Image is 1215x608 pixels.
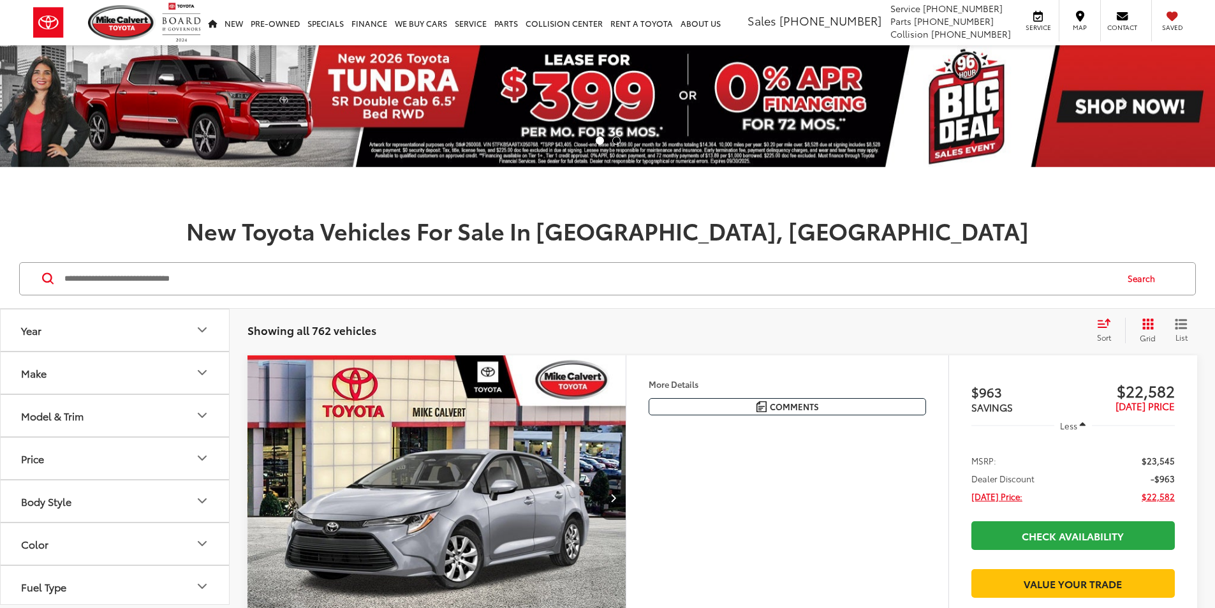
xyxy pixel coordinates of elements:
[914,15,994,27] span: [PHONE_NUMBER]
[195,579,210,594] div: Fuel Type
[1054,414,1093,437] button: Less
[1165,318,1197,343] button: List View
[971,569,1175,598] a: Value Your Trade
[600,475,626,520] button: Next image
[1024,23,1052,32] span: Service
[195,408,210,423] div: Model & Trim
[779,12,881,29] span: [PHONE_NUMBER]
[649,398,926,415] button: Comments
[1107,23,1137,32] span: Contact
[1,566,230,607] button: Fuel TypeFuel Type
[1,309,230,351] button: YearYear
[195,493,210,508] div: Body Style
[1142,454,1175,467] span: $23,545
[63,263,1116,294] input: Search by Make, Model, or Keyword
[1091,318,1125,343] button: Select sort value
[770,401,819,413] span: Comments
[247,322,376,337] span: Showing all 762 vehicles
[1151,472,1175,485] span: -$963
[1116,399,1175,413] span: [DATE] PRICE
[21,581,66,593] div: Fuel Type
[1060,420,1077,431] span: Less
[1,523,230,565] button: ColorColor
[1,352,230,394] button: MakeMake
[1116,263,1174,295] button: Search
[1125,318,1165,343] button: Grid View
[195,322,210,337] div: Year
[971,454,996,467] span: MSRP:
[649,380,926,389] h4: More Details
[931,27,1011,40] span: [PHONE_NUMBER]
[195,365,210,380] div: Make
[1140,332,1156,343] span: Grid
[971,472,1035,485] span: Dealer Discount
[971,521,1175,550] a: Check Availability
[1066,23,1094,32] span: Map
[1097,332,1111,343] span: Sort
[1158,23,1186,32] span: Saved
[88,5,156,40] img: Mike Calvert Toyota
[21,367,47,379] div: Make
[21,495,71,507] div: Body Style
[1142,490,1175,503] span: $22,582
[1073,381,1175,400] span: $22,582
[1,395,230,436] button: Model & TrimModel & Trim
[971,400,1013,414] span: SAVINGS
[971,382,1073,401] span: $963
[756,401,767,412] img: Comments
[747,12,776,29] span: Sales
[21,324,41,336] div: Year
[21,538,48,550] div: Color
[1175,332,1188,343] span: List
[890,2,920,15] span: Service
[21,410,84,422] div: Model & Trim
[195,450,210,466] div: Price
[890,15,911,27] span: Parts
[1,438,230,479] button: PricePrice
[195,536,210,551] div: Color
[890,27,929,40] span: Collision
[923,2,1003,15] span: [PHONE_NUMBER]
[21,452,44,464] div: Price
[971,490,1022,503] span: [DATE] Price:
[1,480,230,522] button: Body StyleBody Style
